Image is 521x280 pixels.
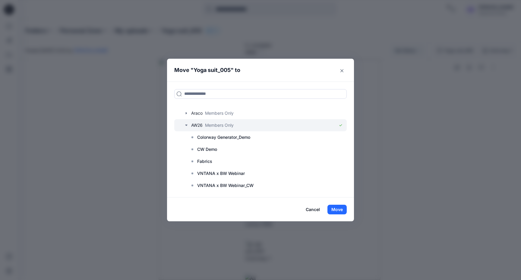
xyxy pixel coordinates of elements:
p: VNTANA x BW Webinar [197,170,245,177]
p: CW Demo [197,146,217,153]
p: VNTANA x BW Webinar_CW [197,182,254,189]
button: Move [327,205,347,214]
button: Close [337,66,347,76]
p: Fabrics [197,158,212,165]
p: Yoga suit_005 [194,66,231,74]
header: Move " " to [167,59,345,82]
p: Colorway Generator_Demo [197,134,250,141]
button: Cancel [302,205,324,214]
